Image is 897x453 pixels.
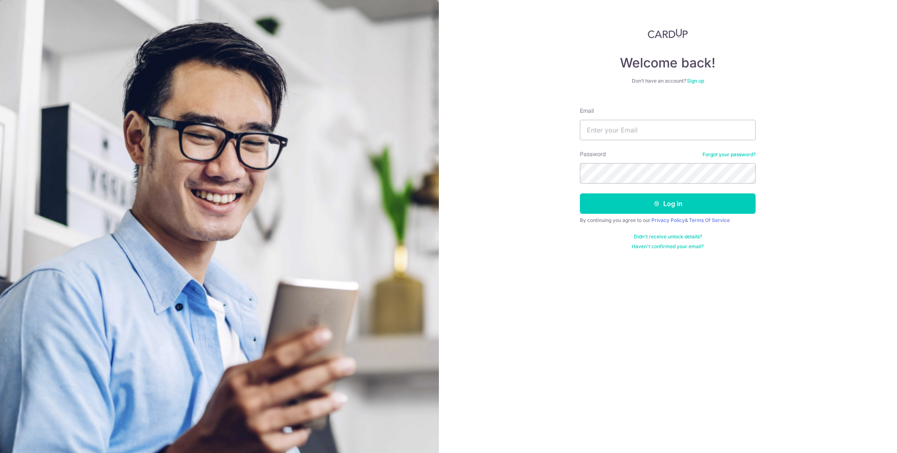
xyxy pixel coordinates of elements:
label: Email [580,107,594,115]
a: Didn't receive unlock details? [634,233,702,240]
h4: Welcome back! [580,55,756,71]
a: Privacy Policy [651,217,685,223]
input: Enter your Email [580,120,756,140]
a: Sign up [687,78,704,84]
a: Haven't confirmed your email? [632,243,704,250]
label: Password [580,150,606,158]
div: Don’t have an account? [580,78,756,84]
button: Log in [580,193,756,214]
a: Forgot your password? [702,151,756,158]
a: Terms Of Service [689,217,730,223]
img: CardUp Logo [648,29,688,38]
div: By continuing you agree to our & [580,217,756,224]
